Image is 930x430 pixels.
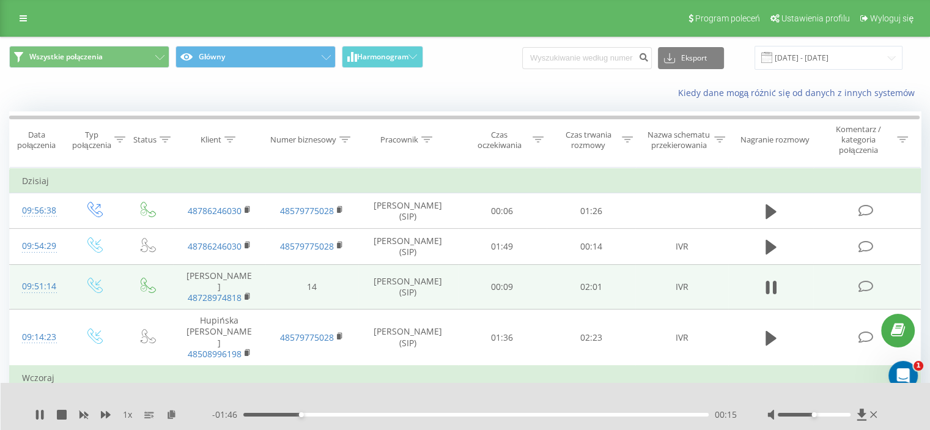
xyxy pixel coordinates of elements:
span: Harmonogram [357,53,408,61]
td: [PERSON_NAME] (SIP) [358,193,458,229]
td: Wczoraj [10,366,921,390]
td: IVR [635,310,728,366]
iframe: Intercom live chat [888,361,918,390]
td: IVR [635,229,728,264]
span: - 01:46 [212,409,243,421]
td: 02:23 [547,310,635,366]
div: 09:14:23 [22,325,54,349]
a: 48508996198 [188,348,242,360]
a: 48786246030 [188,240,242,252]
a: 48579775028 [280,332,334,343]
span: 1 x [123,409,132,421]
div: Status [133,135,157,145]
a: Kiedy dane mogą różnić się od danych z innych systemów [677,87,921,98]
span: Program poleceń [695,13,760,23]
a: 48579775028 [280,240,334,252]
div: Data połączenia [10,130,63,150]
div: Numer biznesowy [270,135,336,145]
a: 48786246030 [188,205,242,217]
div: Accessibility label [299,412,304,417]
button: Eksport [658,47,724,69]
td: 01:36 [458,310,547,366]
input: Wyszukiwanie według numeru [522,47,652,69]
td: 14 [265,264,358,310]
td: Dzisiaj [10,169,921,193]
td: [PERSON_NAME] (SIP) [358,264,458,310]
td: 01:26 [547,193,635,229]
td: 00:06 [458,193,547,229]
a: 48579775028 [280,205,334,217]
td: IVR [635,264,728,310]
td: Hupińska [PERSON_NAME] [173,310,265,366]
td: [PERSON_NAME] [173,264,265,310]
td: 01:49 [458,229,547,264]
span: Wszystkie połączenia [29,52,103,62]
div: Pracownik [380,135,418,145]
td: 02:01 [547,264,635,310]
span: 00:15 [715,409,737,421]
td: 00:09 [458,264,547,310]
div: 09:56:38 [22,199,54,223]
div: Czas trwania rozmowy [558,130,619,150]
div: 09:54:29 [22,234,54,258]
td: [PERSON_NAME] (SIP) [358,310,458,366]
span: Ustawienia profilu [781,13,850,23]
td: 00:14 [547,229,635,264]
div: Nazwa schematu przekierowania [647,130,711,150]
div: Nagranie rozmowy [740,135,810,145]
div: Typ połączenia [72,130,111,150]
div: Czas oczekiwania [469,130,530,150]
button: Wszystkie połączenia [9,46,169,68]
div: Klient [201,135,221,145]
div: 09:51:14 [22,275,54,298]
div: Accessibility label [811,412,816,417]
button: Główny [175,46,336,68]
span: 1 [913,361,923,371]
a: 48728974818 [188,292,242,303]
span: Wyloguj się [870,13,913,23]
td: [PERSON_NAME] (SIP) [358,229,458,264]
button: Harmonogram [342,46,423,68]
div: Komentarz / kategoria połączenia [822,124,894,155]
